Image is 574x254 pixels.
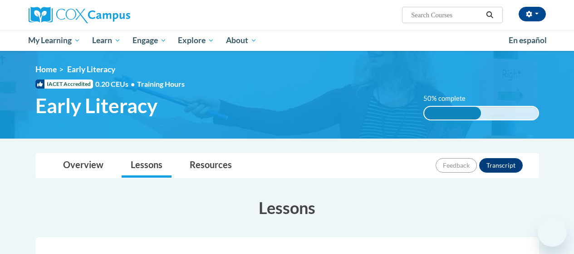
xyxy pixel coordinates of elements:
[35,80,93,89] span: IACET Accredited
[423,94,476,104] label: 50% complete
[538,218,567,247] iframe: Button to launch messaging window
[509,35,547,45] span: En español
[122,154,172,178] a: Lessons
[35,94,157,118] span: Early Literacy
[131,80,135,88] span: •
[35,196,539,219] h3: Lessons
[436,158,477,173] button: Feedback
[95,79,137,89] span: 0.20 CEUs
[132,35,167,46] span: Engage
[137,80,185,88] span: Training Hours
[424,107,481,120] div: 50% complete
[54,154,113,178] a: Overview
[23,30,87,51] a: My Learning
[86,30,127,51] a: Learn
[178,35,214,46] span: Explore
[220,30,263,51] a: About
[503,31,553,50] a: En español
[29,7,192,23] a: Cox Campus
[483,10,496,20] button: Search
[479,158,523,173] button: Transcript
[226,35,257,46] span: About
[92,35,121,46] span: Learn
[29,7,130,23] img: Cox Campus
[172,30,220,51] a: Explore
[67,65,115,74] span: Early Literacy
[127,30,172,51] a: Engage
[410,10,483,20] input: Search Courses
[181,154,241,178] a: Resources
[519,7,546,21] button: Account Settings
[35,65,57,74] a: Home
[22,30,553,51] div: Main menu
[28,35,80,46] span: My Learning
